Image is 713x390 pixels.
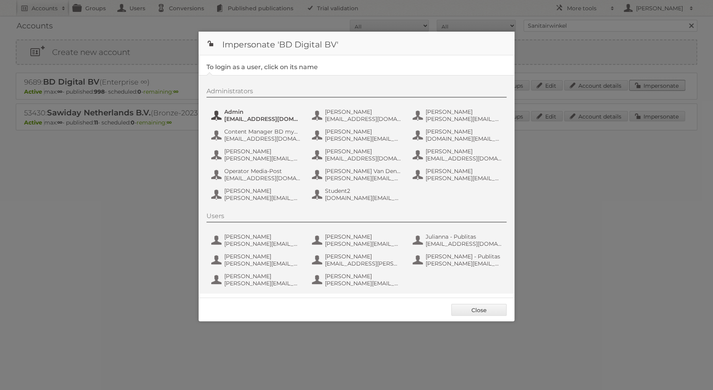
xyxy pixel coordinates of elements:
button: Julianna - Publitas [EMAIL_ADDRESS][DOMAIN_NAME] [412,232,505,248]
button: Admin [EMAIL_ADDRESS][DOMAIN_NAME] [210,107,303,123]
button: [PERSON_NAME] [PERSON_NAME][EMAIL_ADDRESS][PERSON_NAME][DOMAIN_NAME] [210,252,303,268]
span: [PERSON_NAME] [224,148,301,155]
button: [PERSON_NAME] [EMAIL_ADDRESS][DOMAIN_NAME] [311,147,404,163]
span: [EMAIL_ADDRESS][DOMAIN_NAME] [325,155,402,162]
span: [PERSON_NAME] [325,128,402,135]
span: [EMAIL_ADDRESS][DOMAIN_NAME] [426,240,502,247]
span: [PERSON_NAME][EMAIL_ADDRESS][DOMAIN_NAME] [325,135,402,142]
button: [PERSON_NAME] [PERSON_NAME][EMAIL_ADDRESS][DOMAIN_NAME] [311,232,404,248]
span: [PERSON_NAME] [325,273,402,280]
span: [EMAIL_ADDRESS][DOMAIN_NAME] [224,175,301,182]
span: [PERSON_NAME] [325,233,402,240]
span: [PERSON_NAME] [325,108,402,115]
button: Operator Media-Post [EMAIL_ADDRESS][DOMAIN_NAME] [210,167,303,183]
span: [DOMAIN_NAME][EMAIL_ADDRESS][DOMAIN_NAME] [325,194,402,202]
button: [PERSON_NAME] [PERSON_NAME][EMAIL_ADDRESS][DOMAIN_NAME] [210,187,303,202]
button: [PERSON_NAME] Van Den [PERSON_NAME] [PERSON_NAME][EMAIL_ADDRESS][PERSON_NAME][DOMAIN_NAME] [311,167,404,183]
a: Close [451,304,507,316]
span: [PERSON_NAME][EMAIL_ADDRESS][PERSON_NAME][DOMAIN_NAME] [426,175,502,182]
span: [PERSON_NAME] Van Den [PERSON_NAME] [325,168,402,175]
span: [PERSON_NAME] [426,128,502,135]
h1: Impersonate 'BD Digital BV' [199,32,514,55]
button: [PERSON_NAME] [PERSON_NAME][EMAIL_ADDRESS][DOMAIN_NAME] [210,232,303,248]
span: [PERSON_NAME] [325,148,402,155]
span: [PERSON_NAME][EMAIL_ADDRESS][DOMAIN_NAME] [224,280,301,287]
span: [PERSON_NAME] [224,253,301,260]
span: [PERSON_NAME] [325,253,402,260]
span: [PERSON_NAME] [224,273,301,280]
span: [PERSON_NAME][EMAIL_ADDRESS][DOMAIN_NAME] [325,240,402,247]
span: [EMAIL_ADDRESS][DOMAIN_NAME] [224,135,301,142]
span: [PERSON_NAME] [224,187,301,194]
span: [PERSON_NAME][EMAIL_ADDRESS][PERSON_NAME][DOMAIN_NAME] [325,175,402,182]
span: [PERSON_NAME][EMAIL_ADDRESS][PERSON_NAME][DOMAIN_NAME] [224,260,301,267]
span: [PERSON_NAME] [224,233,301,240]
button: [PERSON_NAME] [PERSON_NAME][EMAIL_ADDRESS][PERSON_NAME][DOMAIN_NAME] [412,167,505,183]
span: Content Manager BD myShopi [224,128,301,135]
span: [PERSON_NAME] [426,108,502,115]
button: [PERSON_NAME] [EMAIL_ADDRESS][DOMAIN_NAME] [311,107,404,123]
legend: To login as a user, click on its name [206,63,318,71]
button: [PERSON_NAME] [PERSON_NAME][EMAIL_ADDRESS][DOMAIN_NAME] [412,107,505,123]
span: Julianna - Publitas [426,233,502,240]
span: Admin [224,108,301,115]
button: [PERSON_NAME] [EMAIL_ADDRESS][PERSON_NAME][DOMAIN_NAME] [311,252,404,268]
span: [DOMAIN_NAME][EMAIL_ADDRESS][DOMAIN_NAME] [426,135,502,142]
span: [PERSON_NAME][EMAIL_ADDRESS][DOMAIN_NAME] [426,115,502,122]
div: Administrators [206,87,507,98]
span: [PERSON_NAME][EMAIL_ADDRESS][DOMAIN_NAME] [325,280,402,287]
button: [PERSON_NAME] [DOMAIN_NAME][EMAIL_ADDRESS][DOMAIN_NAME] [412,127,505,143]
span: [PERSON_NAME] [426,168,502,175]
button: [PERSON_NAME] [EMAIL_ADDRESS][DOMAIN_NAME] [412,147,505,163]
span: [EMAIL_ADDRESS][DOMAIN_NAME] [325,115,402,122]
button: Content Manager BD myShopi [EMAIL_ADDRESS][DOMAIN_NAME] [210,127,303,143]
span: [PERSON_NAME] [426,148,502,155]
span: [PERSON_NAME][EMAIL_ADDRESS][DOMAIN_NAME] [224,240,301,247]
span: [EMAIL_ADDRESS][DOMAIN_NAME] [224,115,301,122]
button: Student2 [DOMAIN_NAME][EMAIL_ADDRESS][DOMAIN_NAME] [311,187,404,202]
span: [EMAIL_ADDRESS][DOMAIN_NAME] [426,155,502,162]
span: [PERSON_NAME] - Publitas [426,253,502,260]
span: [EMAIL_ADDRESS][PERSON_NAME][DOMAIN_NAME] [325,260,402,267]
button: [PERSON_NAME] [PERSON_NAME][EMAIL_ADDRESS][DOMAIN_NAME] [311,272,404,288]
span: [PERSON_NAME][EMAIL_ADDRESS][DOMAIN_NAME] [426,260,502,267]
button: [PERSON_NAME] - Publitas [PERSON_NAME][EMAIL_ADDRESS][DOMAIN_NAME] [412,252,505,268]
button: [PERSON_NAME] [PERSON_NAME][EMAIL_ADDRESS][DOMAIN_NAME] [210,147,303,163]
span: Operator Media-Post [224,168,301,175]
button: [PERSON_NAME] [PERSON_NAME][EMAIL_ADDRESS][DOMAIN_NAME] [210,272,303,288]
span: [PERSON_NAME][EMAIL_ADDRESS][DOMAIN_NAME] [224,194,301,202]
div: Users [206,212,507,222]
span: Student2 [325,187,402,194]
button: [PERSON_NAME] [PERSON_NAME][EMAIL_ADDRESS][DOMAIN_NAME] [311,127,404,143]
span: [PERSON_NAME][EMAIL_ADDRESS][DOMAIN_NAME] [224,155,301,162]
